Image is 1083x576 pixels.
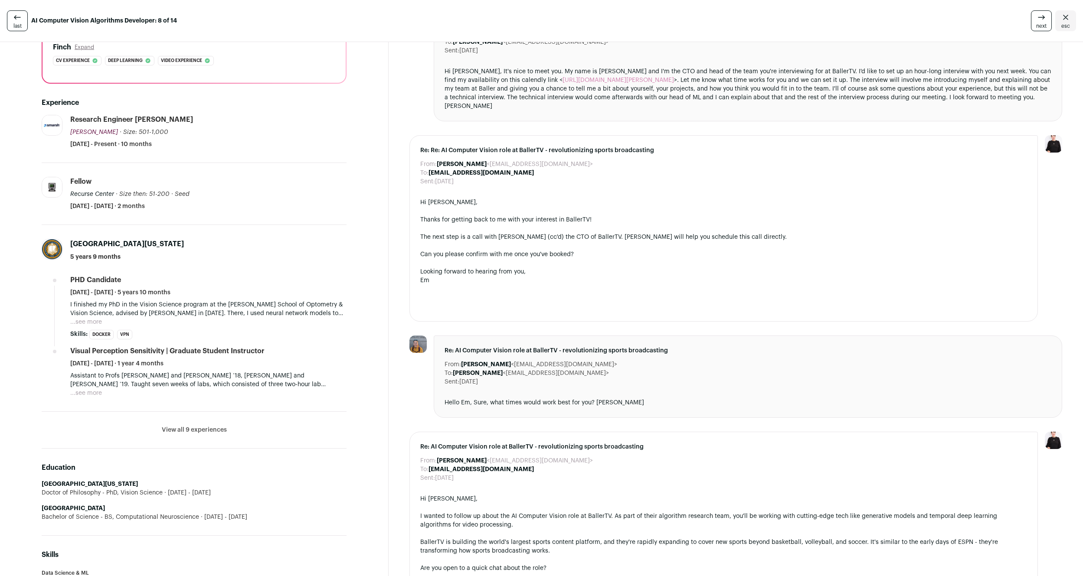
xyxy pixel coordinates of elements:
[7,10,28,31] a: last
[108,56,143,65] span: Deep learning
[75,44,94,51] button: Expand
[420,169,429,177] dt: To:
[1036,23,1047,29] span: next
[420,443,1027,451] span: Re: AI Computer Vision role at BallerTV - revolutionizing sports broadcasting
[1045,432,1062,449] img: 9240684-medium_jpg
[461,361,511,368] b: [PERSON_NAME]
[70,140,152,149] span: [DATE] - Present · 10 months
[437,458,487,464] b: [PERSON_NAME]
[42,239,62,259] img: 5c6c994852347ae9ab42c05d610f79a1f8c6ca2f23b3d1041eccc67242897257.jpg
[116,191,170,197] span: · Size then: 51-200
[453,369,609,377] dd: <[EMAIL_ADDRESS][DOMAIN_NAME]>
[437,160,593,169] dd: <[EMAIL_ADDRESS][DOMAIN_NAME]>
[420,234,787,240] span: The next step is a call with [PERSON_NAME] (cc'd) the CTO of BallerTV. [PERSON_NAME] will help yo...
[89,330,114,339] li: Docker
[117,330,132,339] li: VPN
[437,456,593,465] dd: <[EMAIL_ADDRESS][DOMAIN_NAME]>
[445,369,453,377] dt: To:
[1061,23,1070,29] span: esc
[161,56,202,65] span: Video experience
[53,42,71,52] h2: Finch
[42,488,347,497] div: Doctor of Philosophy - PhD, Vision Science
[459,46,478,55] dd: [DATE]
[70,371,347,389] p: Assistant to Profs [PERSON_NAME] and [PERSON_NAME] ‘18, [PERSON_NAME] and [PERSON_NAME] ‘19. Taug...
[42,177,62,197] img: 120bb0b4fd5012a55586a1c0d4ec7dc782240155085f3e993bf5c7f3de6f808e.jpg
[42,98,347,108] h2: Experience
[420,465,429,474] dt: To:
[445,46,459,55] dt: Sent:
[42,115,62,135] img: 99706b08128ebd5911e5a5c0ddd008e9453c65a0a9231399fd1f8a43cc00efef.jpg
[70,389,102,397] button: ...see more
[13,23,22,29] span: last
[420,564,1027,573] div: Are you open to a quick chat about the role?
[445,67,1051,111] div: Hi [PERSON_NAME], It's nice to meet you. My name is [PERSON_NAME] and I'm the CTO and head of the...
[70,253,121,261] span: 5 years 9 months
[461,360,617,369] dd: <[EMAIL_ADDRESS][DOMAIN_NAME]>
[70,129,118,135] span: [PERSON_NAME]
[420,217,592,223] span: Thanks for getting back to me with your interest in BallerTV!
[420,456,437,465] dt: From:
[70,330,88,338] span: Skills:
[70,288,170,297] span: [DATE] - [DATE] · 5 years 10 months
[1045,135,1062,153] img: 9240684-medium_jpg
[42,462,347,473] h2: Education
[437,161,487,167] b: [PERSON_NAME]
[453,38,609,46] dd: <[EMAIL_ADDRESS][DOMAIN_NAME]>
[453,39,503,45] b: [PERSON_NAME]
[56,56,90,65] span: Cv experience
[70,318,102,326] button: ...see more
[453,370,503,376] b: [PERSON_NAME]
[199,513,247,521] span: [DATE] - [DATE]
[70,202,145,211] span: [DATE] - [DATE] · 2 months
[420,146,1027,155] span: Re: Re: AI Computer Vision role at BallerTV - revolutionizing sports broadcasting
[70,191,114,197] span: Recurse Center
[42,550,347,560] h2: Skills
[162,426,227,434] button: View all 9 experiences
[420,177,435,186] dt: Sent:
[420,251,574,257] span: Can you please confirm with me once you've booked?
[563,77,674,83] a: [URL][DOMAIN_NAME][PERSON_NAME]
[445,360,461,369] dt: From:
[70,115,193,124] div: Research Engineer [PERSON_NAME]
[42,513,347,521] div: Bachelor of Science - BS, Computational Neuroscience
[445,346,1051,355] span: Re: AI Computer Vision role at BallerTV - revolutionizing sports broadcasting
[31,16,177,25] strong: AI Computer Vision Algorithms Developer: 8 of 14
[42,570,347,576] h3: Data Science & ML
[1055,10,1076,31] a: Close
[429,466,534,472] b: [EMAIL_ADDRESS][DOMAIN_NAME]
[445,377,459,386] dt: Sent:
[420,199,478,205] span: Hi [PERSON_NAME],
[171,190,173,199] span: ·
[420,269,526,275] span: Looking forward to hearing from you,
[459,377,478,386] dd: [DATE]
[175,191,190,197] span: Seed
[420,512,1027,529] div: I wanted to follow up about the AI Computer Vision role at BallerTV. As part of their algorithm r...
[70,177,92,186] div: Fellow
[42,505,105,511] strong: [GEOGRAPHIC_DATA]
[1031,10,1052,31] a: next
[42,481,138,487] strong: [GEOGRAPHIC_DATA][US_STATE]
[70,346,265,356] div: Visual Perception Sensitivity | Graduate Student Instructor
[420,495,1027,503] div: Hi [PERSON_NAME],
[70,359,164,368] span: [DATE] - [DATE] · 1 year 4 months
[70,241,184,247] span: [GEOGRAPHIC_DATA][US_STATE]
[70,275,121,285] div: PHD Candidate
[409,335,427,353] img: c05f470af62bfbf7785a633d48a871eec0896c58d0ffbaa7c12c9c849f18bb2e.jpg
[120,129,168,135] span: · Size: 501-1,000
[70,300,347,318] p: I finished my PhD in the Vision Science program at the [PERSON_NAME] School of Optometry & Vision...
[420,277,429,283] span: Em
[420,538,1027,555] div: BallerTV is building the world's largest sports content platform, and they're rapidly expanding t...
[445,38,453,46] dt: To:
[420,474,435,482] dt: Sent:
[445,398,1051,407] div: Hello Em, Sure, what times would work best for you? [PERSON_NAME]
[435,474,454,482] dd: [DATE]
[429,170,534,176] b: [EMAIL_ADDRESS][DOMAIN_NAME]
[420,160,437,169] dt: From:
[435,177,454,186] dd: [DATE]
[163,488,211,497] span: [DATE] - [DATE]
